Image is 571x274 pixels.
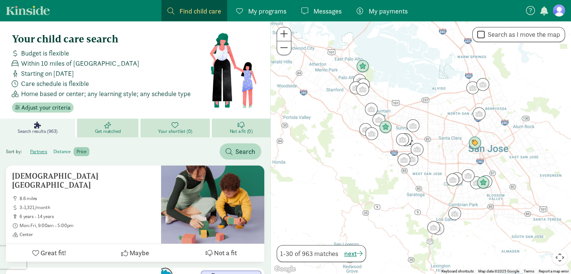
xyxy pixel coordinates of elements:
[411,143,423,156] div: Click to see details
[359,123,372,136] div: Click to see details
[6,6,50,15] a: Kinside
[462,169,475,182] div: Click to see details
[77,119,140,137] a: Get matched
[353,74,366,87] div: Click to see details
[214,248,237,258] span: Not a fit
[357,78,370,91] div: Click to see details
[396,133,409,146] div: Click to see details
[21,58,139,68] span: Within 10 miles of [GEOGRAPHIC_DATA]
[446,173,459,186] div: Click to see details
[50,147,74,156] label: distance
[466,81,479,94] div: Click to see details
[21,68,74,78] span: Starting on [DATE]
[212,119,270,137] a: Not a fit (0)
[524,269,534,273] a: Terms (opens in new tab)
[356,60,369,73] div: Click to see details
[27,147,50,156] label: partners
[379,121,392,134] div: Click to see details
[470,176,483,189] div: Click to see details
[407,119,419,132] div: Click to see details
[398,154,410,166] div: Click to see details
[140,119,212,137] a: Your shortlist (0)
[479,175,492,188] div: Click to see details
[20,196,155,202] span: 8.6 miles
[20,232,155,238] span: Center
[92,244,178,262] button: Maybe
[220,143,261,160] button: Search
[552,250,567,265] button: Map camera controls
[448,207,461,220] div: Click to see details
[485,30,560,39] label: Search as I move the map
[20,223,155,229] span: Mon-Fri, 9:00am - 5:00pm
[12,33,209,45] h4: Your child care search
[369,6,408,16] span: My payments
[41,248,66,258] span: Great fit!
[539,269,569,273] a: Report a map error
[229,128,252,134] span: Not a fit (0)
[427,221,440,234] div: Click to see details
[365,127,378,140] div: Click to see details
[178,244,264,262] button: Not a fit
[450,172,463,185] div: Click to see details
[6,244,92,262] button: Great fit!
[21,78,89,89] span: Care schedule is flexible
[20,214,155,220] span: 6 years - 14 years
[12,102,74,113] button: Adjust your criteria
[21,89,191,99] span: Home based or center; any learning style; any schedule type
[21,48,69,58] span: Budget is flexible
[344,248,363,259] button: next
[469,137,481,149] div: Click to see details
[20,205,155,211] span: 3-1,321/month
[95,128,121,134] span: Get matched
[18,128,57,134] span: Search results (963)
[372,113,385,126] div: Click to see details
[478,269,519,273] span: Map data ©2025 Google
[158,128,192,134] span: Your shortlist (0)
[273,264,297,274] img: Google
[280,248,338,259] span: 1-30 of 963 matches
[235,146,255,157] span: Search
[273,264,297,274] a: Open this area in Google Maps (opens a new window)
[365,103,378,116] div: Click to see details
[477,176,490,189] div: Click to see details
[21,103,71,112] span: Adjust your criteria
[248,6,286,16] span: My programs
[476,78,489,91] div: Click to see details
[350,81,362,94] div: Click to see details
[473,107,485,120] div: Click to see details
[130,248,149,258] span: Maybe
[6,148,26,155] span: Sort by:
[179,6,221,16] span: Find child care
[405,153,418,166] div: Click to see details
[12,172,155,190] h5: [DEMOGRAPHIC_DATA][GEOGRAPHIC_DATA]
[74,147,89,156] label: price
[441,269,474,274] button: Keyboard shortcuts
[356,83,369,96] div: Click to see details
[313,6,342,16] span: Messages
